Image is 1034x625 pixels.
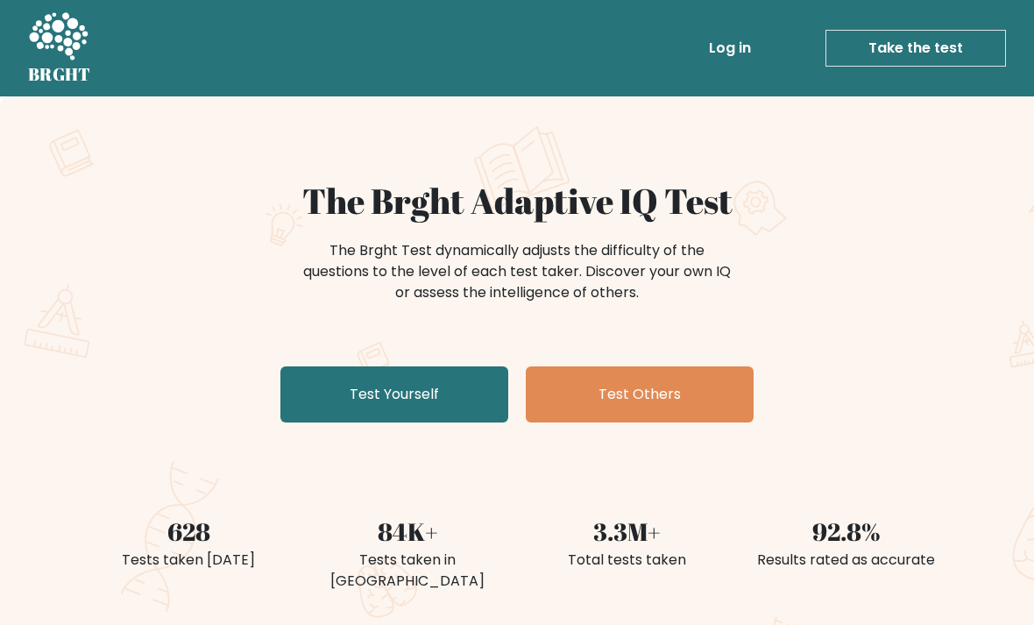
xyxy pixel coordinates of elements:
[280,366,508,423] a: Test Yourself
[298,240,736,303] div: The Brght Test dynamically adjusts the difficulty of the questions to the level of each test take...
[747,514,945,550] div: 92.8%
[702,31,758,66] a: Log in
[89,550,287,571] div: Tests taken [DATE]
[747,550,945,571] div: Results rated as accurate
[528,514,726,550] div: 3.3M+
[308,514,506,550] div: 84K+
[28,7,91,89] a: BRGHT
[528,550,726,571] div: Total tests taken
[89,181,945,223] h1: The Brght Adaptive IQ Test
[28,64,91,85] h5: BRGHT
[526,366,754,423] a: Test Others
[308,550,506,592] div: Tests taken in [GEOGRAPHIC_DATA]
[825,30,1006,67] a: Take the test
[89,514,287,550] div: 628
